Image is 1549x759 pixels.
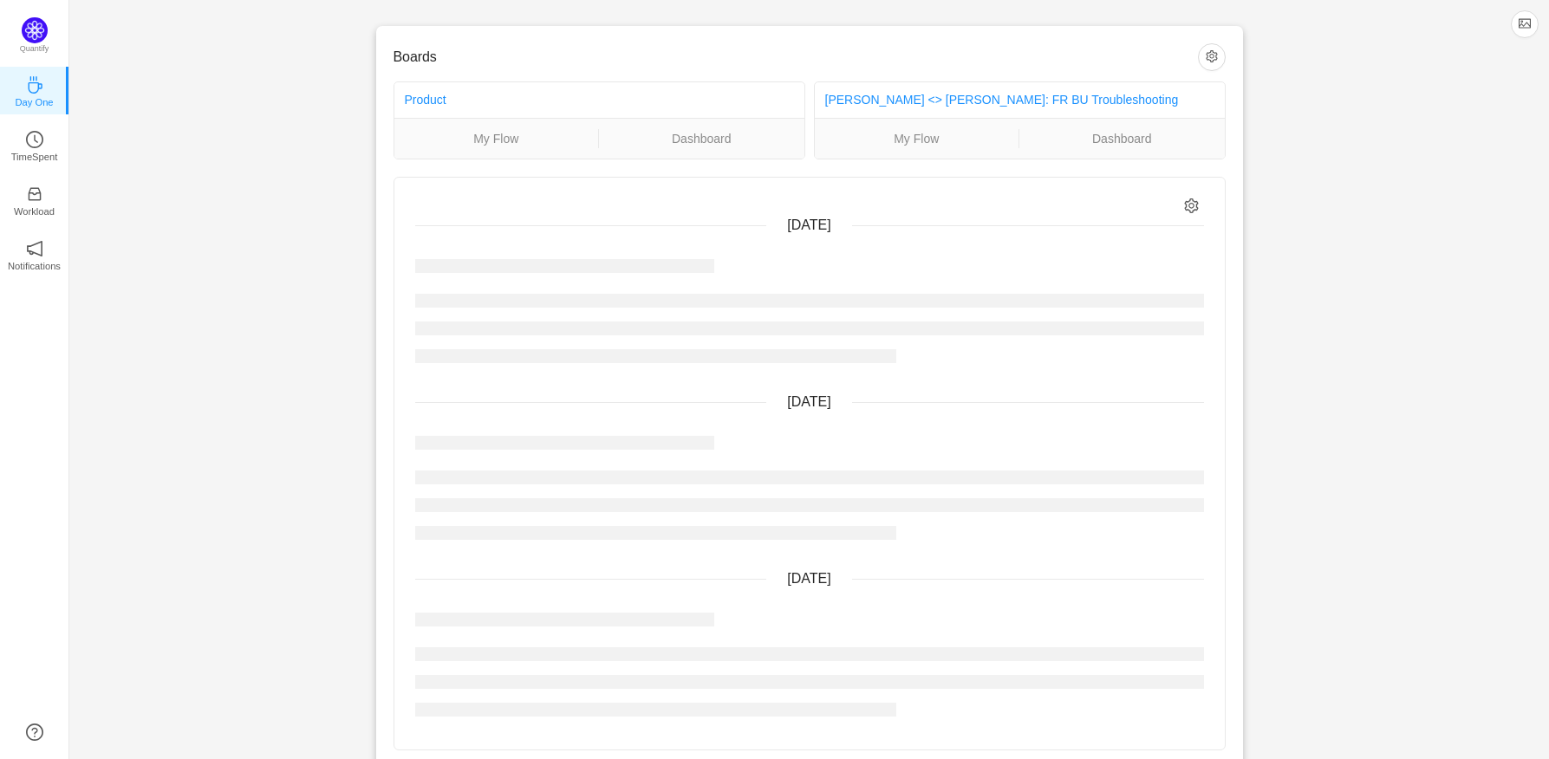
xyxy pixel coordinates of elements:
span: [DATE] [787,217,830,232]
img: Quantify [22,17,48,43]
a: icon: notificationNotifications [26,245,43,263]
p: Quantify [20,43,49,55]
p: TimeSpent [11,149,58,165]
a: Product [405,93,446,107]
a: Dashboard [1019,129,1225,148]
p: Notifications [8,258,61,274]
h3: Boards [394,49,1198,66]
a: My Flow [815,129,1019,148]
a: Dashboard [599,129,804,148]
a: icon: inboxWorkload [26,191,43,208]
a: icon: coffeeDay One [26,81,43,99]
a: My Flow [394,129,599,148]
i: icon: notification [26,240,43,257]
a: icon: clock-circleTimeSpent [26,136,43,153]
span: [DATE] [787,571,830,586]
i: icon: inbox [26,185,43,203]
i: icon: setting [1184,198,1199,213]
a: [PERSON_NAME] <> [PERSON_NAME]: FR BU Troubleshooting [825,93,1179,107]
i: icon: clock-circle [26,131,43,148]
a: icon: question-circle [26,723,43,741]
button: icon: picture [1511,10,1539,38]
i: icon: coffee [26,76,43,94]
p: Workload [14,204,55,219]
p: Day One [15,94,53,110]
button: icon: setting [1198,43,1226,71]
span: [DATE] [787,394,830,409]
